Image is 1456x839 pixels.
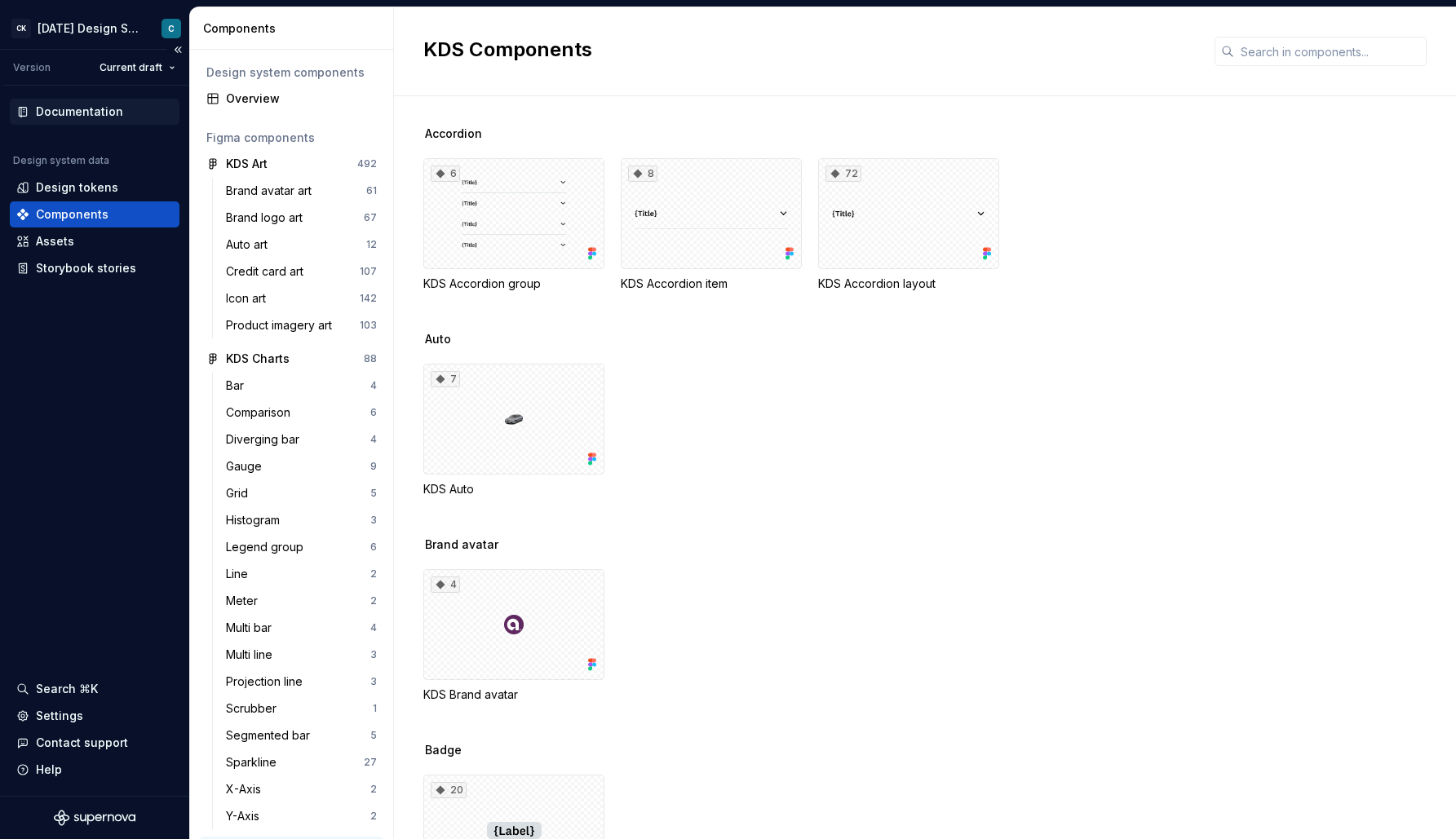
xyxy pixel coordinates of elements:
[219,695,383,722] a: Scrubber1
[364,352,377,365] div: 88
[226,485,254,501] div: Grid
[226,700,283,717] div: Scrubber
[226,620,278,636] div: Multi bar
[219,669,383,695] a: Projection line3
[370,567,377,581] div: 2
[366,184,377,197] div: 61
[219,258,383,285] a: Credit card art107
[226,263,310,280] div: Credit card art
[425,537,498,553] span: Brand avatar
[818,158,999,292] div: 72KDS Accordion layout
[36,735,128,751] div: Contact support
[423,481,604,497] div: KDS Auto
[200,346,383,372] a: KDS Charts88
[200,151,383,177] a: KDS Art492
[226,754,283,771] div: Sparkline
[370,810,377,823] div: 2
[226,290,272,307] div: Icon art
[370,406,377,419] div: 6
[423,276,604,292] div: KDS Accordion group
[226,781,268,797] div: X-Axis
[10,255,179,281] a: Storybook stories
[226,431,306,448] div: Diverging bar
[818,276,999,292] div: KDS Accordion layout
[219,615,383,641] a: Multi bar4
[219,312,383,338] a: Product imagery art103
[36,206,108,223] div: Components
[11,19,31,38] div: CK
[373,702,377,715] div: 1
[360,265,377,278] div: 107
[226,566,254,582] div: Line
[219,205,383,231] a: Brand logo art67
[226,512,286,528] div: Histogram
[219,749,383,775] a: Sparkline27
[36,233,74,249] div: Assets
[370,487,377,500] div: 5
[219,232,383,258] a: Auto art12
[431,576,460,593] div: 4
[219,178,383,204] a: Brand avatar art61
[13,61,51,74] div: Version
[431,166,460,182] div: 6
[168,22,175,35] div: C
[370,648,377,661] div: 3
[357,157,377,170] div: 492
[219,373,383,399] a: Bar4
[226,647,279,663] div: Multi line
[226,91,377,107] div: Overview
[364,756,377,769] div: 27
[10,703,179,729] a: Settings
[203,20,387,37] div: Components
[36,681,98,697] div: Search ⌘K
[621,158,802,292] div: 8KDS Accordion item
[370,514,377,527] div: 3
[423,569,604,703] div: 4KDS Brand avatar
[226,378,250,394] div: Bar
[628,166,657,182] div: 8
[10,201,179,227] a: Components
[370,460,377,473] div: 9
[1234,37,1427,66] input: Search in components...
[10,174,179,201] a: Design tokens
[219,776,383,802] a: X-Axis2
[100,61,162,74] span: Current draft
[10,228,179,254] a: Assets
[219,722,383,748] a: Segmented bar5
[226,317,339,333] div: Product imagery art
[370,594,377,607] div: 2
[370,541,377,554] div: 6
[226,156,268,172] div: KDS Art
[36,762,62,778] div: Help
[219,507,383,533] a: Histogram3
[219,588,383,614] a: Meter2
[425,126,482,142] span: Accordion
[226,458,268,475] div: Gauge
[219,803,383,829] a: Y-Axis2
[226,673,309,690] div: Projection line
[92,56,183,79] button: Current draft
[431,782,467,798] div: 20
[219,453,383,479] a: Gauge9
[226,351,290,367] div: KDS Charts
[219,400,383,426] a: Comparison6
[219,285,383,311] a: Icon art142
[431,371,460,387] div: 7
[219,480,383,506] a: Grid5
[423,364,604,497] div: 7KDS Auto
[3,11,186,46] button: CK[DATE] Design SystemC
[54,810,135,826] svg: Supernova Logo
[36,708,83,724] div: Settings
[226,404,297,421] div: Comparison
[219,561,383,587] a: Line2
[166,38,189,61] button: Collapse sidebar
[621,276,802,292] div: KDS Accordion item
[360,292,377,305] div: 142
[219,426,383,453] a: Diverging bar4
[226,183,318,199] div: Brand avatar art
[370,379,377,392] div: 4
[825,166,861,182] div: 72
[219,642,383,668] a: Multi line3
[360,319,377,332] div: 103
